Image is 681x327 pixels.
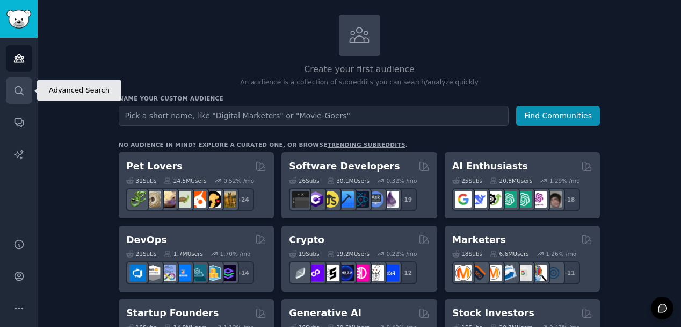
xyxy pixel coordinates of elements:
[455,191,472,208] img: GoogleGeminiAI
[470,191,487,208] img: DeepSeek
[490,177,532,184] div: 20.8M Users
[160,265,176,281] img: Docker_DevOps
[382,265,399,281] img: defi_
[452,177,482,184] div: 25 Sub s
[387,177,417,184] div: 0.32 % /mo
[220,191,236,208] img: dogbreed
[516,106,600,126] button: Find Communities
[394,188,417,211] div: + 19
[455,265,472,281] img: content_marketing
[515,191,532,208] img: chatgpt_prompts_
[175,191,191,208] img: turtle
[126,307,219,320] h2: Startup Founders
[382,191,399,208] img: elixir
[292,265,309,281] img: ethfinance
[144,191,161,208] img: ballpython
[452,307,534,320] h2: Stock Investors
[485,265,502,281] img: AskMarketing
[327,250,370,258] div: 19.2M Users
[144,265,161,281] img: AWS_Certified_Experts
[307,191,324,208] img: csharp
[126,160,183,173] h2: Pet Lovers
[545,191,562,208] img: ArtificalIntelligence
[490,250,529,258] div: 6.6M Users
[160,191,176,208] img: leopardgeckos
[164,250,203,258] div: 1.7M Users
[352,191,369,208] img: reactnative
[367,191,384,208] img: AskComputerScience
[327,141,405,148] a: trending subreddits
[352,265,369,281] img: defiblockchain
[452,160,528,173] h2: AI Enthusiasts
[223,177,254,184] div: 0.52 % /mo
[545,265,562,281] img: OnlineMarketing
[322,191,339,208] img: learnjavascript
[119,78,600,88] p: An audience is a collection of subreddits you can search/analyze quickly
[231,188,254,211] div: + 24
[307,265,324,281] img: 0xPolygon
[530,265,547,281] img: MarketingResearch
[205,191,221,208] img: PetAdvice
[205,265,221,281] img: aws_cdk
[126,233,167,247] h2: DevOps
[546,250,576,258] div: 1.26 % /mo
[557,261,580,284] div: + 11
[337,191,354,208] img: iOSProgramming
[500,191,517,208] img: chatgpt_promptDesign
[452,233,506,247] h2: Marketers
[129,191,146,208] img: herpetology
[337,265,354,281] img: web3
[190,191,206,208] img: cockatiel
[289,233,324,247] h2: Crypto
[289,160,400,173] h2: Software Developers
[470,265,487,281] img: bigseo
[367,265,384,281] img: CryptoNews
[119,141,408,148] div: No audience in mind? Explore a curated one, or browse .
[530,191,547,208] img: OpenAIDev
[557,188,580,211] div: + 18
[6,10,31,29] img: GummySearch logo
[129,265,146,281] img: azuredevops
[549,177,580,184] div: 1.29 % /mo
[126,250,156,258] div: 21 Sub s
[292,191,309,208] img: software
[500,265,517,281] img: Emailmarketing
[175,265,191,281] img: DevOpsLinks
[231,261,254,284] div: + 14
[289,177,319,184] div: 26 Sub s
[119,63,600,76] h2: Create your first audience
[220,250,251,258] div: 1.70 % /mo
[387,250,417,258] div: 0.22 % /mo
[220,265,236,281] img: PlatformEngineers
[119,95,600,102] h3: Name your custom audience
[126,177,156,184] div: 31 Sub s
[485,191,502,208] img: AItoolsCatalog
[327,177,370,184] div: 30.1M Users
[164,177,206,184] div: 24.5M Users
[119,106,509,126] input: Pick a short name, like "Digital Marketers" or "Movie-Goers"
[289,307,361,320] h2: Generative AI
[322,265,339,281] img: ethstaker
[394,261,417,284] div: + 12
[289,250,319,258] div: 19 Sub s
[452,250,482,258] div: 18 Sub s
[190,265,206,281] img: platformengineering
[515,265,532,281] img: googleads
